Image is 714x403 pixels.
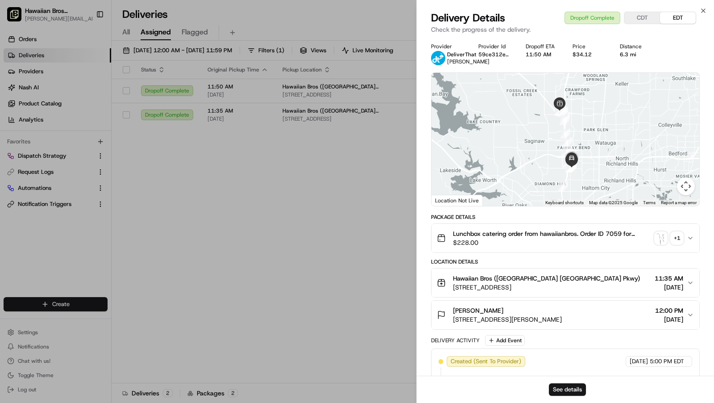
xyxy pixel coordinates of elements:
span: [STREET_ADDRESS][PERSON_NAME] [453,315,562,324]
span: Pylon [89,221,108,228]
span: [PERSON_NAME] [453,306,503,315]
div: Package Details [431,214,700,221]
div: 3 [558,181,568,191]
button: Map camera controls [677,177,695,195]
button: See all [138,114,162,125]
a: 📗Knowledge Base [5,196,72,212]
div: Price [573,43,606,50]
button: CDT [624,12,660,24]
span: [PERSON_NAME] [28,138,72,145]
button: [PERSON_NAME][STREET_ADDRESS][PERSON_NAME]12:00 PM[DATE] [432,301,699,329]
span: [DATE] [655,315,683,324]
img: 4281594248423_2fcf9dad9f2a874258b8_72.png [19,85,35,101]
span: • [74,162,77,169]
p: Check the progress of the delivery. [431,25,700,34]
div: Distance [620,43,653,50]
button: Keyboard shortcuts [545,200,584,206]
div: 16 [563,146,573,156]
span: [PERSON_NAME] [447,58,490,65]
span: DeliverThat [447,51,476,58]
img: Brittany Newman [9,130,23,144]
button: Lunchbox catering order from hawaiianbros. Order ID 7059 for Makalei [PERSON_NAME].$228.00signatu... [432,224,699,252]
div: Provider [431,43,464,50]
div: 12 [555,106,565,116]
div: 15 [560,129,570,139]
div: 📗 [9,200,16,207]
div: 💻 [75,200,83,207]
div: + 1 [671,232,683,244]
div: 5 [562,137,572,147]
div: Past conversations [9,116,60,123]
div: Dropoff ETA [526,43,559,50]
div: 19 [567,163,577,172]
div: Start new chat [40,85,146,94]
span: Hawaiian Bros ([GEOGRAPHIC_DATA] [GEOGRAPHIC_DATA] Pkwy) [453,274,640,283]
span: Lunchbox catering order from hawaiianbros. Order ID 7059 for Makalei [PERSON_NAME]. [453,229,651,238]
input: Clear [23,57,147,67]
img: 1736555255976-a54dd68f-1ca7-489b-9aae-adbdc363a1c4 [9,85,25,101]
div: Location Details [431,258,700,265]
div: Location Not Live [432,195,483,206]
span: Map data ©2025 Google [589,200,638,205]
button: Start new chat [152,88,162,98]
span: [DATE] [655,283,683,292]
span: [DATE] [79,138,97,145]
span: 5:00 PM EDT [650,357,684,365]
a: Report a map error [661,200,697,205]
img: profile_deliverthat_partner.png [431,51,445,65]
div: 13 [558,107,568,117]
div: We're available if you need us! [40,94,123,101]
button: EDT [660,12,696,24]
div: 14 [560,115,569,125]
span: [PERSON_NAME] [28,162,72,169]
a: 💻API Documentation [72,196,147,212]
img: Google [434,194,463,206]
span: 11:35 AM [655,274,683,283]
a: Powered byPylon [63,221,108,228]
button: Hawaiian Bros ([GEOGRAPHIC_DATA] [GEOGRAPHIC_DATA] Pkwy)[STREET_ADDRESS]11:35 AM[DATE] [432,269,699,297]
div: Delivery Activity [431,337,480,344]
div: 11:50 AM [526,51,559,58]
div: $34.12 [573,51,606,58]
span: [DATE] [630,357,648,365]
span: Created (Sent To Provider) [451,357,521,365]
p: Welcome 👋 [9,35,162,50]
img: Nash [9,8,27,26]
img: signature_proof_of_delivery image [655,232,667,244]
button: See details [549,383,586,396]
div: Provider Id [478,43,511,50]
div: 17 [565,163,575,172]
img: Brittany Newman [9,154,23,168]
span: • [74,138,77,145]
a: Open this area in Google Maps (opens a new window) [434,194,463,206]
span: [DATE] [79,162,97,169]
span: [STREET_ADDRESS] [453,283,640,292]
span: Knowledge Base [18,199,68,208]
div: 6.3 mi [620,51,653,58]
span: 12:00 PM [655,306,683,315]
span: $228.00 [453,238,651,247]
span: API Documentation [84,199,143,208]
a: Terms (opens in new tab) [643,200,656,205]
button: 59ce312e-8fb2-4eab-b71f-07c50960adfd [478,51,511,58]
button: Add Event [485,335,525,346]
span: Delivery Details [431,11,505,25]
button: signature_proof_of_delivery image+1 [655,232,683,244]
